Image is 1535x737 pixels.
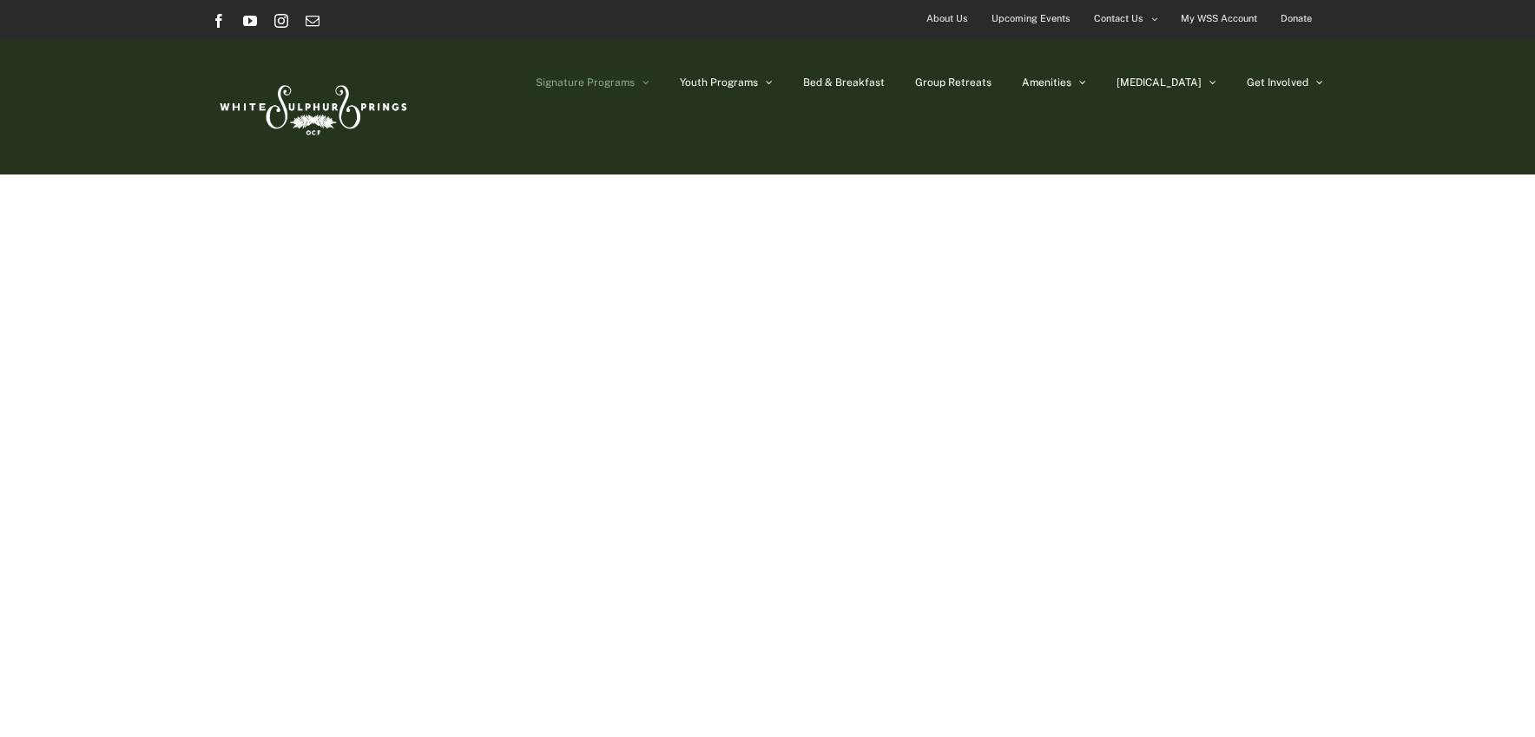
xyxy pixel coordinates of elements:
span: Youth Programs [680,77,758,88]
a: [MEDICAL_DATA] [1117,39,1216,126]
a: Instagram [274,14,288,28]
span: My WSS Account [1181,6,1257,31]
a: Email [306,14,320,28]
span: Signature Programs [536,77,635,88]
span: Group Retreats [915,77,991,88]
a: Group Retreats [915,39,991,126]
a: Youth Programs [680,39,773,126]
span: Get Involved [1247,77,1308,88]
span: Amenities [1022,77,1071,88]
a: Get Involved [1247,39,1323,126]
img: White Sulphur Springs Logo [212,66,412,148]
a: YouTube [243,14,257,28]
span: About Us [926,6,968,31]
a: Facebook [212,14,226,28]
a: Bed & Breakfast [803,39,885,126]
span: Contact Us [1094,6,1143,31]
span: Donate [1281,6,1312,31]
a: Signature Programs [536,39,649,126]
span: Upcoming Events [991,6,1071,31]
a: Amenities [1022,39,1086,126]
nav: Main Menu [536,39,1323,126]
span: [MEDICAL_DATA] [1117,77,1202,88]
span: Bed & Breakfast [803,77,885,88]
